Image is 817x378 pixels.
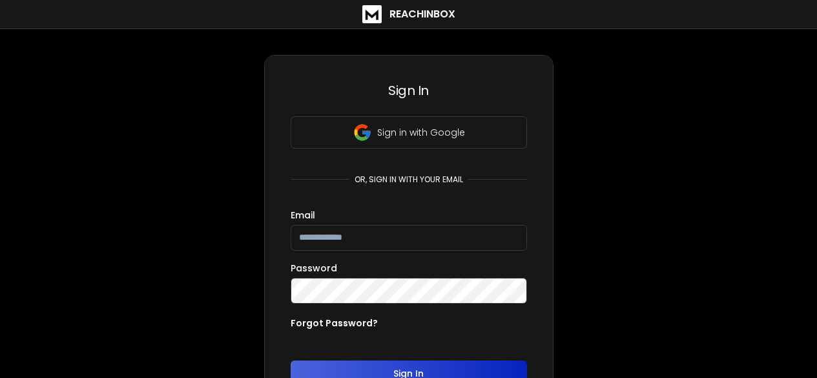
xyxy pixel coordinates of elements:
[377,126,465,139] p: Sign in with Google
[349,174,468,185] p: or, sign in with your email
[291,264,337,273] label: Password
[362,5,382,23] img: logo
[291,81,527,100] h3: Sign In
[362,5,455,23] a: ReachInbox
[291,116,527,149] button: Sign in with Google
[291,211,315,220] label: Email
[389,6,455,22] h1: ReachInbox
[291,317,378,330] p: Forgot Password?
